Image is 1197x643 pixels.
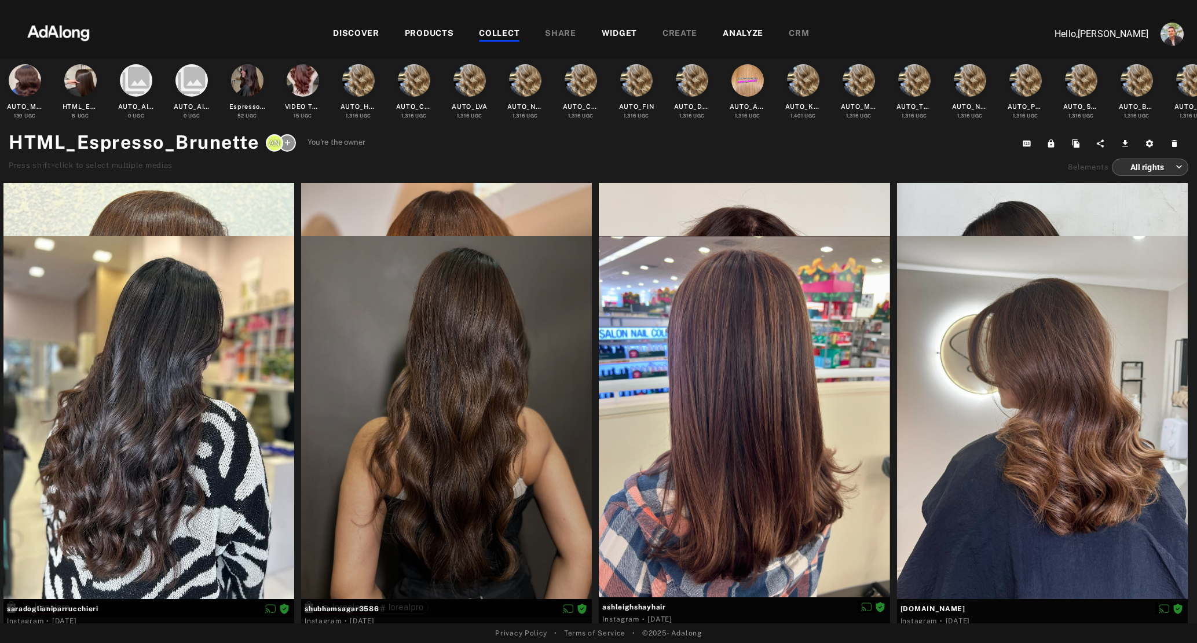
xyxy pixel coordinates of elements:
[902,113,914,119] span: 1,316
[294,112,312,120] div: UGC
[602,614,639,624] div: Instagram
[345,616,347,626] span: ·
[294,113,299,119] span: 15
[479,27,519,41] div: COLLECT
[128,113,131,119] span: 0
[52,617,76,625] time: 2025-04-10T16:03:23.000Z
[902,112,927,120] div: UGC
[554,628,557,638] span: •
[174,102,210,112] div: AUTO_AIRLIGHT_PRO
[1180,113,1192,119] span: 1,316
[602,602,886,612] span: ashleighshayhair
[266,134,283,152] div: anais.arrondeau@loreal.com
[790,113,803,119] span: 1,401
[305,616,341,626] div: Instagram
[333,27,379,41] div: DISCOVER
[507,102,544,112] div: AUTO_NZL
[1013,112,1038,120] div: UGC
[577,604,587,612] span: Rights agreed
[1139,135,1164,152] button: Settings
[1033,27,1148,41] p: Hello, [PERSON_NAME]
[1122,152,1183,182] div: All rights
[46,616,49,626] span: ·
[647,615,672,623] time: 2024-11-29T00:20:49.000Z
[1068,112,1094,120] div: UGC
[305,604,588,614] span: shubhamsagar3586
[1068,161,1108,173] div: elements
[237,112,257,120] div: UGC
[624,113,636,119] span: 1,316
[846,113,859,119] span: 1,316
[1068,163,1073,171] span: 8
[308,137,366,148] span: You're the owner
[285,102,321,112] div: VIDEO TEST
[632,628,635,638] span: •
[568,113,581,119] span: 1,316
[619,102,654,112] div: AUTO_FIN
[346,112,371,120] div: UGC
[1016,135,1041,152] button: Copy collection ID
[346,113,358,119] span: 1,316
[785,102,822,112] div: AUTO_KOR
[624,112,649,120] div: UGC
[1013,113,1026,119] span: 1,316
[9,128,259,156] h1: HTML_Espresso_Brunette
[901,604,1184,614] span: [DOMAIN_NAME]
[901,616,937,626] div: Instagram
[396,102,433,112] div: AUTO_CZE
[730,102,766,112] div: AUTO_AUT
[563,102,599,112] div: AUTO_CHL
[118,102,155,112] div: AUTO_AIRLIGHT_PRO_COMB
[875,602,885,611] span: Rights agreed
[679,112,705,120] div: UGC
[495,628,547,638] a: Privacy Policy
[1066,135,1090,152] button: Duplicate collection
[957,113,970,119] span: 1,316
[1090,135,1115,152] button: Share
[952,102,989,112] div: AUTO_NOR
[513,112,538,120] div: UGC
[128,112,145,120] div: UGC
[790,112,816,120] div: UGC
[229,102,266,112] div: Espresso Brunette
[896,102,933,112] div: AUTO_TUR
[401,113,414,119] span: 1,316
[662,27,697,41] div: CREATE
[559,602,577,615] button: Disable diffusion on this media
[1124,113,1137,119] span: 1,316
[568,112,594,120] div: UGC
[9,160,366,171] div: Press shift+click to select multiple medias
[674,102,711,112] div: AUTO_DNK
[63,102,99,112] div: HTML_Espresso_Brunette
[1119,102,1155,112] div: AUTO_BRA
[1158,20,1187,49] button: Account settings
[7,616,43,626] div: Instagram
[545,27,576,41] div: SHARE
[564,628,625,638] a: Terms of Service
[72,113,76,119] span: 8
[957,112,983,120] div: UGC
[1068,113,1081,119] span: 1,316
[184,113,187,119] span: 0
[401,112,427,120] div: UGC
[1063,102,1100,112] div: AUTO_SWE
[946,617,970,625] time: 2024-11-19T21:12:44.000Z
[341,102,377,112] div: AUTO_HUN
[1164,135,1189,152] button: Delete this collection
[237,113,244,119] span: 52
[175,64,208,97] i: collections
[457,113,470,119] span: 1,316
[723,27,763,41] div: ANALYZE
[1115,135,1140,152] button: Download
[735,113,748,119] span: 1,316
[642,615,645,624] span: ·
[405,27,454,41] div: PRODUCTS
[7,604,291,614] span: saradoglianiparrucchieri
[940,616,943,626] span: ·
[1139,587,1197,643] iframe: Chat Widget
[846,112,872,120] div: UGC
[184,112,200,120] div: UGC
[14,113,23,119] span: 130
[452,102,488,112] div: AUTO_LVA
